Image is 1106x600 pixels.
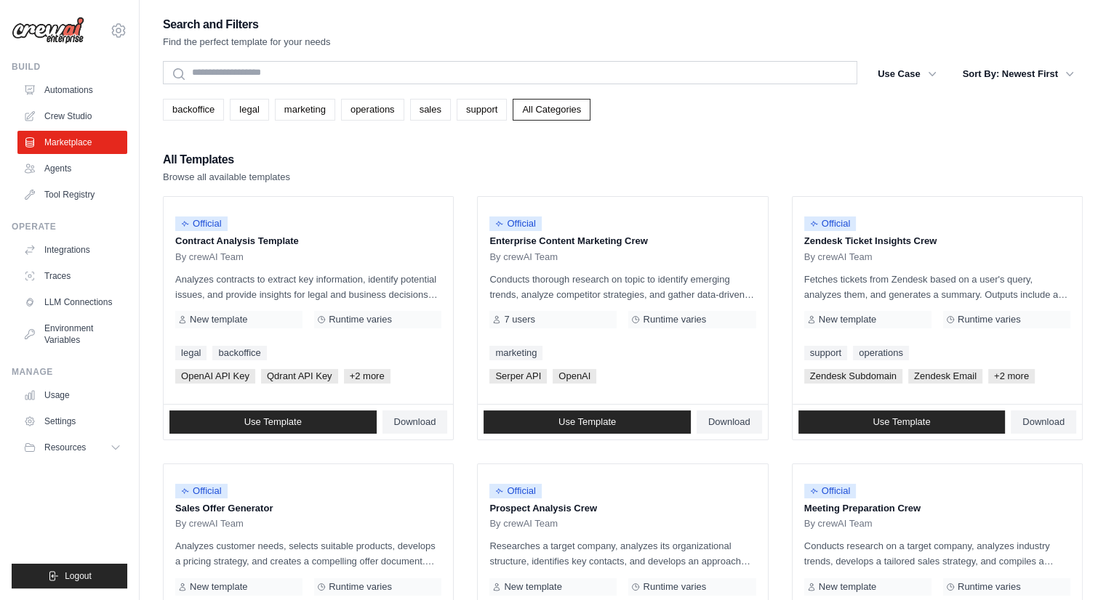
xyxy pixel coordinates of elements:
p: Analyzes contracts to extract key information, identify potential issues, and provide insights fo... [175,272,441,302]
a: Tool Registry [17,183,127,206]
p: Find the perfect template for your needs [163,35,331,49]
a: operations [341,99,404,121]
h2: Search and Filters [163,15,331,35]
a: Use Template [169,410,377,434]
button: Sort By: Newest First [954,61,1083,87]
div: Build [12,61,127,73]
p: Sales Offer Generator [175,501,441,516]
a: operations [853,346,909,360]
span: Use Template [558,416,616,428]
span: By crewAI Team [175,251,244,263]
span: New template [504,581,561,593]
span: By crewAI Team [804,251,873,263]
a: Use Template [484,410,691,434]
span: Official [804,216,857,231]
a: Automations [17,78,127,102]
a: Usage [17,384,127,407]
a: Crew Studio [17,105,127,128]
img: Logo [12,17,84,44]
a: Use Template [798,410,1006,434]
p: Enterprise Content Marketing Crew [489,234,756,248]
button: Logout [12,564,127,588]
a: legal [175,346,207,360]
span: Download [1022,416,1065,428]
span: New template [190,581,247,593]
a: backoffice [163,99,224,121]
p: Prospect Analysis Crew [489,501,756,516]
a: support [457,99,507,121]
span: 7 users [504,314,535,325]
span: Serper API [489,369,547,384]
span: New template [819,581,876,593]
a: Marketplace [17,131,127,154]
a: Download [1011,410,1076,434]
p: Conducts research on a target company, analyzes industry trends, develops a tailored sales strate... [804,538,1070,569]
p: Browse all available templates [163,170,290,185]
span: Official [489,216,542,231]
div: Manage [12,366,127,378]
a: Download [382,410,448,434]
span: OpenAI [553,369,596,384]
a: Environment Variables [17,317,127,352]
a: support [804,346,847,360]
span: By crewAI Team [804,518,873,530]
button: Resources [17,436,127,459]
span: By crewAI Team [175,518,244,530]
span: Official [175,484,228,498]
span: Runtime varies [958,314,1021,325]
a: sales [410,99,451,121]
a: marketing [489,346,542,360]
span: New template [819,314,876,325]
span: Runtime varies [329,581,392,593]
p: Researches a target company, analyzes its organizational structure, identifies key contacts, and ... [489,538,756,569]
p: Analyzes customer needs, selects suitable products, develops a pricing strategy, and creates a co... [175,538,441,569]
span: New template [190,314,247,325]
p: Fetches tickets from Zendesk based on a user's query, analyzes them, and generates a summary. Out... [804,272,1070,302]
span: By crewAI Team [489,518,558,530]
span: Official [175,216,228,231]
span: +2 more [344,369,390,384]
p: Conducts thorough research on topic to identify emerging trends, analyze competitor strategies, a... [489,272,756,302]
span: Runtime varies [329,314,392,325]
span: Zendesk Subdomain [804,369,902,384]
span: Zendesk Email [908,369,982,384]
span: Runtime varies [958,581,1021,593]
span: By crewAI Team [489,251,558,263]
a: marketing [275,99,335,121]
a: Settings [17,410,127,433]
a: LLM Connections [17,291,127,314]
span: Download [708,416,750,428]
h2: All Templates [163,150,290,170]
a: Download [697,410,762,434]
div: Operate [12,221,127,232]
span: Use Template [244,416,302,428]
span: Runtime varies [643,314,706,325]
a: backoffice [212,346,266,360]
a: legal [230,99,268,121]
span: Resources [44,442,86,453]
p: Contract Analysis Template [175,234,441,248]
button: Use Case [869,61,945,87]
span: Official [804,484,857,498]
span: Runtime varies [643,581,706,593]
a: Integrations [17,238,127,262]
a: Agents [17,157,127,180]
p: Zendesk Ticket Insights Crew [804,234,1070,248]
span: +2 more [988,369,1035,384]
span: OpenAI API Key [175,369,255,384]
span: Qdrant API Key [261,369,338,384]
a: All Categories [513,99,590,121]
a: Traces [17,264,127,288]
span: Logout [65,570,92,582]
p: Meeting Preparation Crew [804,501,1070,516]
span: Official [489,484,542,498]
span: Use Template [873,416,930,428]
span: Download [394,416,436,428]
